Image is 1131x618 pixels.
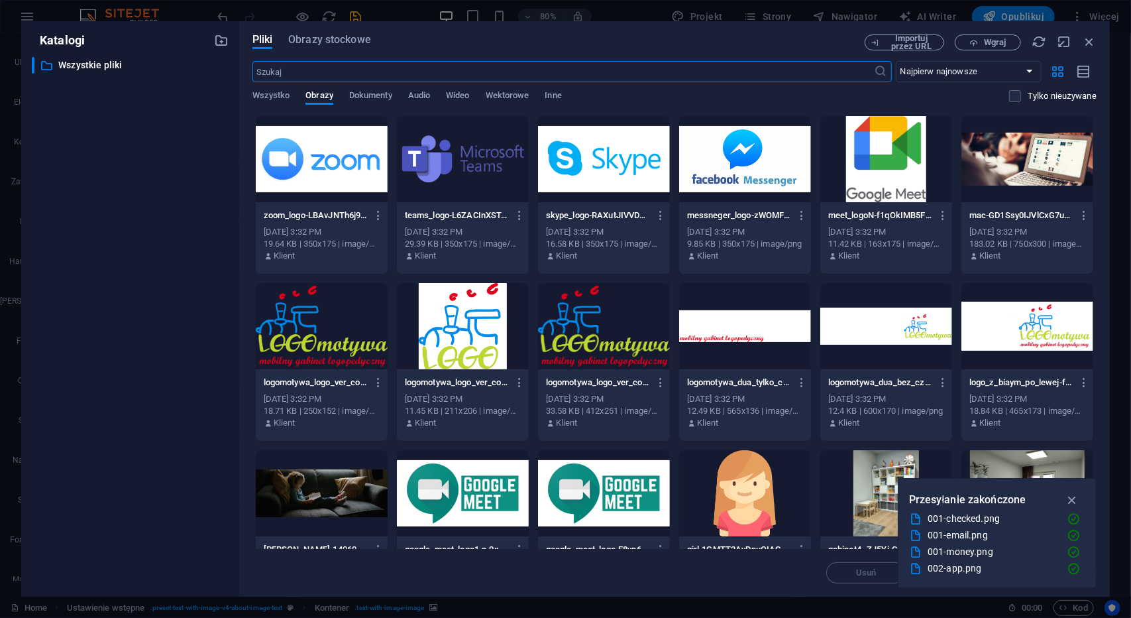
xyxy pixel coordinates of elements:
[828,544,932,556] p: gabinet4--ZJ5Yj-C5QjL7bSTu2FalQ.jpg
[969,210,1073,221] p: mac-GD1Ssy0IJVlCxG7uu1J4mA.jpg
[885,34,938,50] span: Importuj przez URL
[405,393,521,405] div: [DATE] 3:32 PM
[546,210,650,221] p: skype_logo-RAXutJIVVDqhVrje-nYdbw.png
[305,88,333,106] span: Obrazy
[18,402,209,417] span: ul. [PERSON_NAME][STREET_ADDRESS]
[405,544,509,556] p: google_meet_logo1-p-0xPyqHPGSdxMdo1FLa6Q.png
[687,377,791,389] p: logomotywa_dua_tylko_czerwony_d_500pxW-JoeKX2uba5vjBNSmZs1Q0Q.png
[58,58,204,73] p: Wszystkie pliki
[687,393,803,405] div: [DATE] 3:32 PM
[32,32,85,49] p: Katalogi
[828,226,944,238] div: [DATE] 3:32 PM
[955,34,1021,50] button: Wgraj
[264,393,380,405] div: [DATE] 3:32 PM
[274,417,296,429] p: Klient
[546,377,650,389] p: logomotywa_logo_ver_color-BuIRqcUEwghPYoQI-532CQ.png
[1028,90,1097,102] p: Wyświetla tylko pliki, które nie są używane w serwisie. Pliki dodane podczas tej sesji mogą być n...
[969,238,1085,250] div: 183.02 KB | 750x300 | image/jpeg
[828,393,944,405] div: [DATE] 3:32 PM
[969,405,1085,417] div: 18.84 KB | 465x173 | image/png
[687,226,803,238] div: [DATE] 3:32 PM
[928,544,1056,560] div: 001-money.png
[969,393,1085,405] div: [DATE] 3:32 PM
[32,57,34,74] div: ​
[928,511,1056,526] div: 001-checked.png
[546,238,662,250] div: 16.58 KB | 350x175 | image/png
[865,34,944,50] button: Importuj przez URL
[546,393,662,405] div: [DATE] 3:32 PM
[405,405,521,417] div: 11.45 KB | 211x206 | image/png
[405,226,521,238] div: [DATE] 3:32 PM
[838,250,860,262] p: Klient
[546,544,650,556] p: google_meet_logo-F8vp67YDv8w6sI24kwXlbA.png
[264,238,380,250] div: 19.64 KB | 350x175 | image/png
[928,528,1056,543] div: 001-email.png
[486,88,529,106] span: Wektorowe
[545,88,562,106] span: Inne
[320,402,353,417] span: 20-100
[288,32,371,48] span: Obrazy stockowe
[928,561,1056,576] div: 002-app.png
[252,88,290,106] span: Wszystko
[556,250,578,262] p: Klient
[18,402,621,418] p: ,
[687,544,791,556] p: girl-1GMTT2AvDnuQIAGmEt1WhQ.png
[546,226,662,238] div: [DATE] 3:32 PM
[264,544,368,556] p: josh-applegate-149609_1268-B3u6BMVVn4btNClV6gnX7w.jpg
[828,210,932,221] p: meet_logoN-f1qOkIMB5F7KQXTT4lpRbQ.png
[697,250,719,262] p: Klient
[687,210,791,221] p: messneger_logo-zWOMFzkbuX4tZVOdCrr6fg.png
[264,377,368,389] p: logomotywa_logo_ver_color21-kJVErUT4w934r4sPPUVvSg.png
[22,436,193,450] a: [EMAIL_ADDRESS][DOMAIN_NAME]
[415,250,437,262] p: Klient
[979,250,1001,262] p: Klient
[828,377,932,389] p: logomotywa_dua_bez_czerwonego_dou_170pxH-b1g4Vh9UFa_Q_s0ZKxbKjQ.png
[212,402,317,417] span: [GEOGRAPHIC_DATA]
[969,377,1073,389] p: logo_z_biaym_po_lewej-fvo1AbTQXvIuXWhgj5yErQ.png
[446,88,469,106] span: Wideo
[214,33,229,48] i: Stwórz nowy folder
[252,61,875,82] input: Szukaj
[252,32,273,48] span: Pliki
[979,417,1001,429] p: Klient
[687,238,803,250] div: 9.85 KB | 350x175 | image/png
[556,417,578,429] p: Klient
[274,250,296,262] p: Klient
[828,405,944,417] div: 12.4 KB | 600x170 | image/png
[405,377,509,389] p: logomotywa_logo_ver_color_m-pAE5HKhSdNIm23XuRHmvCQ.png
[405,238,521,250] div: 29.39 KB | 350x175 | image/png
[264,226,380,238] div: [DATE] 3:32 PM
[349,88,392,106] span: Dokumenty
[687,405,803,417] div: 12.49 KB | 565x136 | image/png
[838,417,860,429] p: Klient
[546,405,662,417] div: 33.58 KB | 412x251 | image/png
[969,226,1085,238] div: [DATE] 3:32 PM
[264,405,380,417] div: 18.71 KB | 250x152 | image/png
[828,238,944,250] div: 11.42 KB | 163x175 | image/png
[405,210,509,221] p: teams_logo-L6ZACInXSTaYHztWgtaT-A.png
[1082,34,1097,49] i: Zamknij
[697,417,719,429] p: Klient
[264,210,368,221] p: zoom_logo-LBAvJNTh6j93E37eK0jPzg.png
[984,38,1006,46] span: Wgraj
[408,88,430,106] span: Audio
[909,491,1026,509] p: Przesyłanie zakończone
[1032,34,1046,49] i: Przeładuj
[415,417,437,429] p: Klient
[1057,34,1071,49] i: Minimalizuj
